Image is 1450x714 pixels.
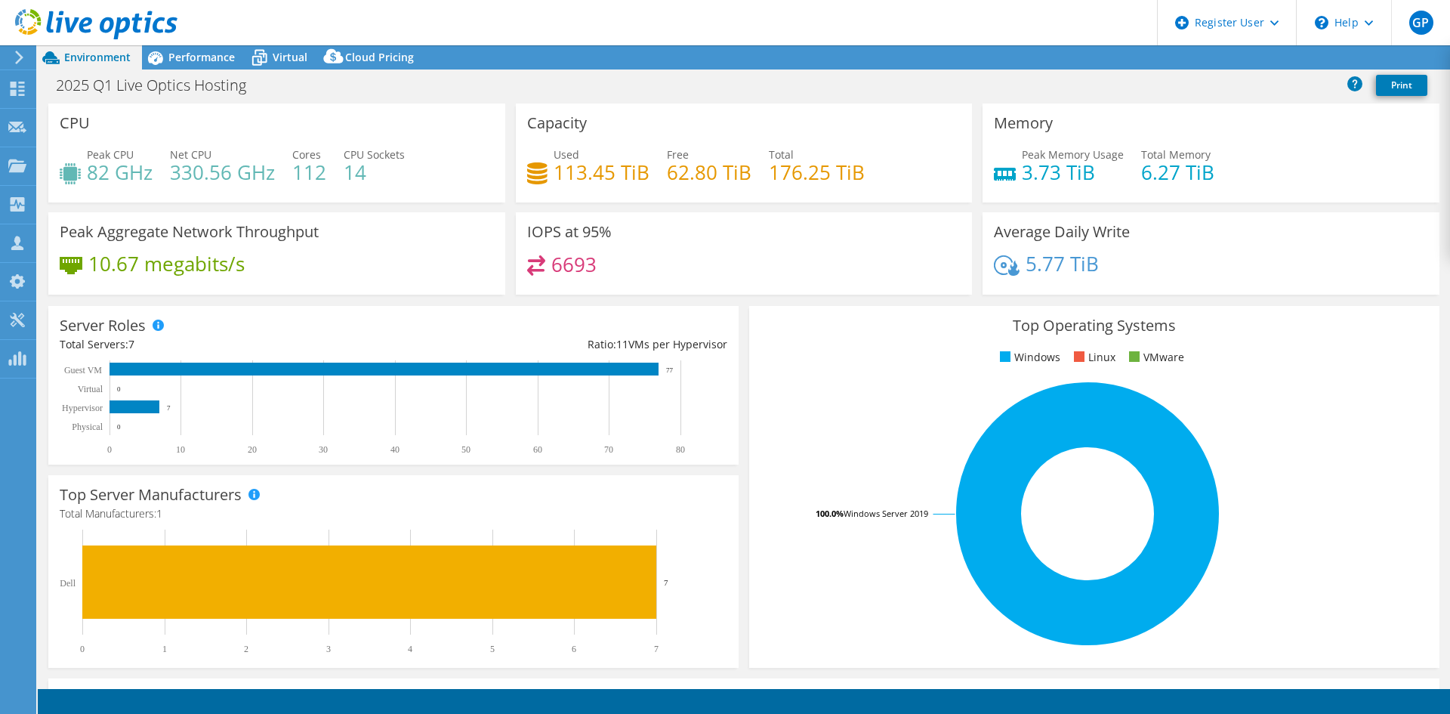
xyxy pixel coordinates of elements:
span: GP [1409,11,1433,35]
text: 20 [248,444,257,455]
text: 7 [664,578,668,587]
h4: 5.77 TiB [1026,255,1099,272]
span: Free [667,147,689,162]
span: Net CPU [170,147,211,162]
svg: \n [1315,16,1328,29]
text: 3 [326,644,331,654]
text: 4 [408,644,412,654]
text: 1 [162,644,167,654]
h4: 14 [344,164,405,181]
text: 77 [666,366,674,374]
span: Peak CPU [87,147,134,162]
h1: 2025 Q1 Live Optics Hosting [49,77,270,94]
h4: 3.73 TiB [1022,164,1124,181]
h3: IOPS at 95% [527,224,612,240]
text: Physical [72,422,103,432]
a: Print [1376,75,1427,96]
span: Total Memory [1141,147,1211,162]
text: 40 [390,444,400,455]
h4: 330.56 GHz [170,164,275,181]
h3: Capacity [527,115,587,131]
text: 10 [176,444,185,455]
tspan: Windows Server 2019 [844,508,928,519]
h3: Memory [994,115,1053,131]
span: CPU Sockets [344,147,405,162]
span: 1 [156,506,162,521]
div: Ratio: VMs per Hypervisor [393,336,727,353]
span: Used [554,147,579,162]
h4: Total Manufacturers: [60,505,727,522]
span: Performance [168,50,235,64]
span: Environment [64,50,131,64]
text: 30 [319,444,328,455]
h4: 10.67 megabits/s [88,255,245,272]
li: VMware [1125,349,1184,366]
span: 7 [128,337,134,351]
text: 0 [107,444,112,455]
span: Virtual [273,50,307,64]
h4: 176.25 TiB [769,164,865,181]
tspan: 100.0% [816,508,844,519]
text: 0 [117,385,121,393]
div: Total Servers: [60,336,393,353]
li: Linux [1070,349,1115,366]
h4: 6693 [551,256,597,273]
h3: CPU [60,115,90,131]
span: Cloud Pricing [345,50,414,64]
li: Windows [996,349,1060,366]
text: 7 [654,644,659,654]
text: Hypervisor [62,403,103,413]
text: Guest VM [64,365,102,376]
h4: 112 [292,164,326,181]
h4: 113.45 TiB [554,164,649,181]
text: 0 [80,644,85,654]
span: 11 [616,337,628,351]
h3: Peak Aggregate Network Throughput [60,224,319,240]
text: 60 [533,444,542,455]
h3: Top Server Manufacturers [60,487,242,503]
text: 50 [461,444,470,455]
text: 2 [244,644,248,654]
span: Peak Memory Usage [1022,147,1124,162]
h3: Top Operating Systems [760,317,1428,334]
h4: 6.27 TiB [1141,164,1214,181]
h3: Server Roles [60,317,146,334]
span: Cores [292,147,321,162]
text: Virtual [78,384,103,394]
text: 70 [604,444,613,455]
text: 6 [572,644,576,654]
text: Dell [60,578,76,589]
text: 0 [117,423,121,431]
h4: 82 GHz [87,164,153,181]
text: 5 [490,644,495,654]
span: Total [769,147,794,162]
h3: Average Daily Write [994,224,1130,240]
h4: 62.80 TiB [667,164,751,181]
text: 7 [167,404,171,412]
text: 80 [676,444,685,455]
